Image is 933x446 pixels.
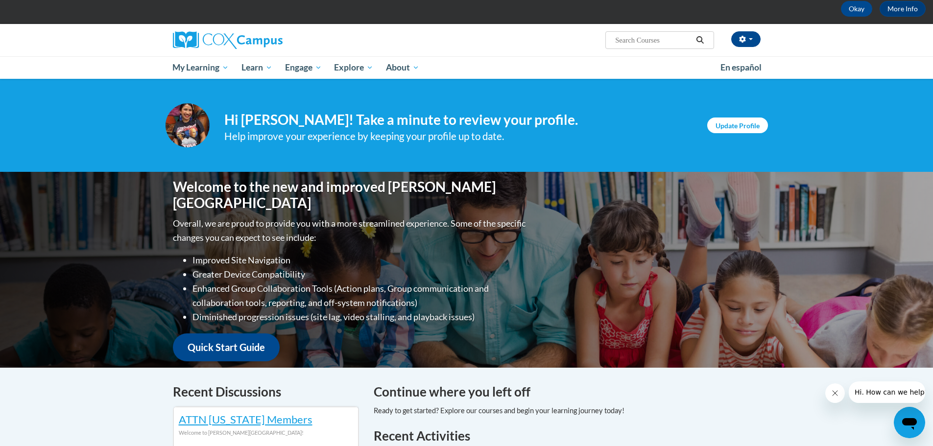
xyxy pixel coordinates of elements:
li: Improved Site Navigation [192,253,528,267]
a: ATTN [US_STATE] Members [179,413,312,426]
span: My Learning [172,62,229,73]
div: Main menu [158,56,775,79]
a: En español [714,57,768,78]
span: Learn [241,62,272,73]
input: Search Courses [614,34,693,46]
button: Search [693,34,707,46]
li: Diminished progression issues (site lag, video stalling, and playback issues) [192,310,528,324]
li: Greater Device Compatibility [192,267,528,282]
div: Welcome to [PERSON_NAME][GEOGRAPHIC_DATA]! [179,427,353,438]
a: About [380,56,426,79]
button: Account Settings [731,31,761,47]
h4: Hi [PERSON_NAME]! Take a minute to review your profile. [224,112,693,128]
a: Quick Start Guide [173,333,280,361]
p: Overall, we are proud to provide you with a more streamlined experience. Some of the specific cha... [173,216,528,245]
img: Profile Image [166,103,210,147]
img: Cox Campus [173,31,283,49]
iframe: Close message [825,383,845,403]
li: Enhanced Group Collaboration Tools (Action plans, Group communication and collaboration tools, re... [192,282,528,310]
span: Hi. How can we help? [6,7,79,15]
h4: Recent Discussions [173,382,359,401]
h1: Recent Activities [374,427,761,445]
span: Explore [334,62,373,73]
a: Engage [279,56,328,79]
a: Update Profile [707,117,768,133]
div: Help improve your experience by keeping your profile up to date. [224,128,693,144]
span: About [386,62,419,73]
a: My Learning [167,56,236,79]
button: Okay [841,1,872,17]
iframe: Message from company [849,381,925,403]
a: More Info [880,1,926,17]
a: Learn [235,56,279,79]
iframe: Button to launch messaging window [894,407,925,438]
a: Cox Campus [173,31,359,49]
h4: Continue where you left off [374,382,761,401]
a: Explore [328,56,380,79]
span: En español [720,62,762,72]
h1: Welcome to the new and improved [PERSON_NAME][GEOGRAPHIC_DATA] [173,179,528,211]
span: Engage [285,62,322,73]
